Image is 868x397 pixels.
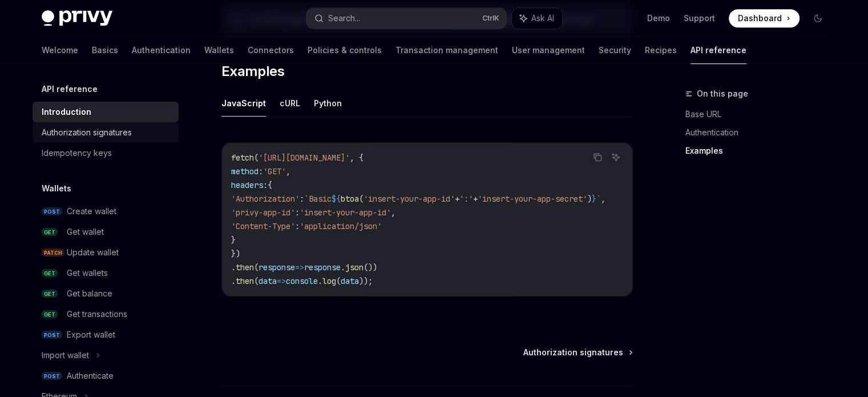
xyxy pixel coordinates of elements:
span: + [455,194,459,204]
span: console [286,276,318,286]
h5: API reference [42,82,98,96]
span: , { [350,153,364,163]
div: Create wallet [67,204,116,218]
span: headers: [231,180,268,190]
span: )); [359,276,373,286]
span: POST [42,372,62,380]
button: Copy the contents from the code block [590,150,605,165]
a: API reference [691,37,746,64]
span: POST [42,207,62,216]
div: Get transactions [67,307,127,321]
div: Idempotency keys [42,146,112,160]
span: ( [254,153,259,163]
a: Wallets [204,37,234,64]
span: . [231,276,236,286]
span: : [295,221,300,231]
span: '[URL][DOMAIN_NAME]' [259,153,350,163]
a: POSTCreate wallet [33,201,179,222]
span: 'application/json' [300,221,382,231]
button: Ask AI [512,8,562,29]
span: `Basic [304,194,332,204]
span: 'insert-your-app-secret' [478,194,587,204]
span: , [391,207,395,218]
div: Export wallet [67,328,115,342]
span: 'Content-Type' [231,221,295,231]
div: Get wallet [67,225,104,239]
a: GETGet wallets [33,263,179,283]
a: Idempotency keys [33,143,179,163]
h5: Wallets [42,182,71,195]
a: Authentication [132,37,191,64]
span: } [592,194,596,204]
img: dark logo [42,10,112,26]
span: GET [42,290,58,298]
span: Dashboard [738,13,782,24]
span: method: [231,166,263,177]
span: btoa [341,194,359,204]
div: Authorization signatures [42,126,132,139]
a: GETGet balance [33,283,179,304]
a: POSTExport wallet [33,324,179,345]
a: Dashboard [729,9,800,27]
a: Policies & controls [308,37,382,64]
span: log [322,276,336,286]
div: Get balance [67,287,112,300]
span: Ctrl K [482,14,499,23]
a: Authorization signatures [523,347,632,358]
span: . [341,262,345,272]
span: ( [359,194,364,204]
span: 'GET' [263,166,286,177]
span: json [345,262,364,272]
span: ( [254,276,259,286]
span: Ask AI [531,13,554,24]
span: : [295,207,300,218]
span: 'Authorization' [231,194,300,204]
span: data [341,276,359,286]
a: Base URL [685,105,836,123]
span: ()) [364,262,377,272]
a: GETGet transactions [33,304,179,324]
span: Examples [221,62,284,81]
span: , [601,194,605,204]
span: GET [42,228,58,236]
span: PATCH [42,248,64,257]
span: 'insert-your-app-id' [300,207,391,218]
button: cURL [280,90,300,117]
span: } [231,235,236,245]
div: Update wallet [67,246,119,259]
span: ${ [332,194,341,204]
span: response [304,262,341,272]
span: GET [42,269,58,278]
div: Search... [328,11,360,25]
span: }) [231,248,240,259]
div: Get wallets [67,266,108,280]
a: Basics [92,37,118,64]
span: 'insert-your-app-id' [364,194,455,204]
span: + [473,194,478,204]
span: 'privy-app-id' [231,207,295,218]
span: . [318,276,322,286]
div: Authenticate [67,369,114,383]
span: POST [42,331,62,339]
span: , [286,166,290,177]
span: : [300,194,304,204]
span: => [277,276,286,286]
span: data [259,276,277,286]
span: ( [336,276,341,286]
a: Recipes [645,37,677,64]
button: Toggle dark mode [809,9,827,27]
span: . [231,262,236,272]
div: Import wallet [42,348,89,362]
span: On this page [697,87,748,101]
span: response [259,262,295,272]
a: Connectors [248,37,294,64]
span: => [295,262,304,272]
a: Demo [647,13,670,24]
a: User management [512,37,585,64]
a: Transaction management [395,37,498,64]
button: Ask AI [608,150,623,165]
a: Examples [685,142,836,160]
a: Authorization signatures [33,122,179,143]
span: { [268,180,272,190]
button: Python [314,90,342,117]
